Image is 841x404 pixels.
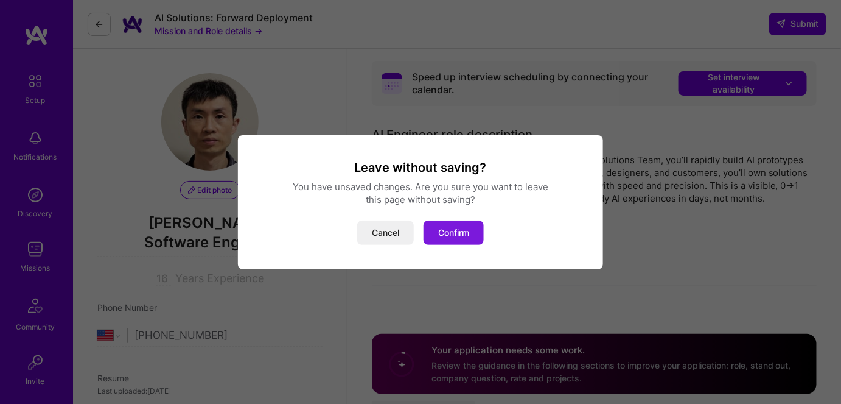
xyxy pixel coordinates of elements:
[357,221,414,245] button: Cancel
[253,193,588,206] div: this page without saving?
[238,135,603,269] div: modal
[424,221,484,245] button: Confirm
[253,160,588,175] h3: Leave without saving?
[253,180,588,193] div: You have unsaved changes. Are you sure you want to leave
